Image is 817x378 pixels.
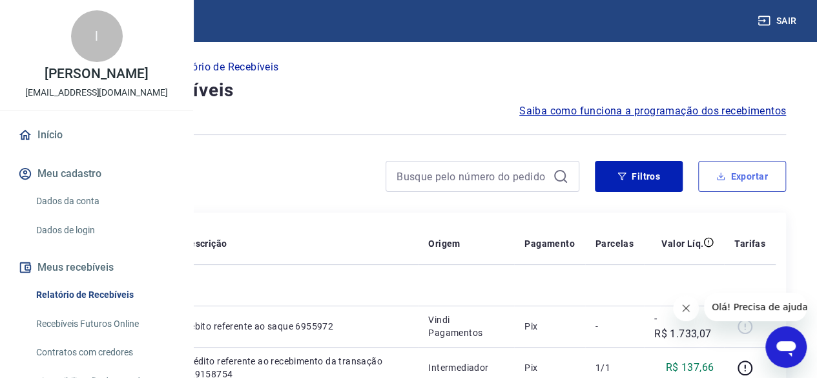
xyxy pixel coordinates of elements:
p: - [595,320,634,333]
p: [EMAIL_ADDRESS][DOMAIN_NAME] [25,86,168,100]
iframe: Fechar mensagem [673,295,699,321]
div: l [71,10,123,62]
button: Sair [755,9,801,33]
p: 1/1 [595,361,634,374]
p: Vindi Pagamentos [428,313,504,339]
span: Olá! Precisa de ajuda? [8,9,109,19]
a: Dados de login [31,217,178,244]
button: Meu cadastro [16,160,178,188]
p: Tarifas [734,237,765,250]
button: Exportar [698,161,786,192]
h4: Relatório de Recebíveis [31,78,786,103]
p: Relatório de Recebíveis [167,59,278,75]
a: Saiba como funciona a programação dos recebimentos [519,103,786,119]
a: Início [16,121,178,149]
p: Descrição [184,237,227,250]
button: Meus recebíveis [16,253,178,282]
p: R$ 137,66 [666,360,714,375]
input: Busque pelo número do pedido [397,167,548,186]
p: Parcelas [595,237,634,250]
p: Pagamento [524,237,575,250]
button: Filtros [595,161,683,192]
a: Recebíveis Futuros Online [31,311,178,337]
p: Débito referente ao saque 6955972 [184,320,408,333]
iframe: Mensagem da empresa [704,293,807,321]
p: Valor Líq. [661,237,703,250]
a: Dados da conta [31,188,178,215]
p: [PERSON_NAME] [45,67,148,81]
p: -R$ 1.733,07 [654,311,714,342]
p: Pix [524,361,575,374]
a: Relatório de Recebíveis [31,282,178,308]
p: Origem [428,237,460,250]
a: Contratos com credores [31,339,178,366]
p: Pix [524,320,575,333]
p: Intermediador [428,361,504,374]
iframe: Botão para abrir a janela de mensagens [765,326,807,368]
